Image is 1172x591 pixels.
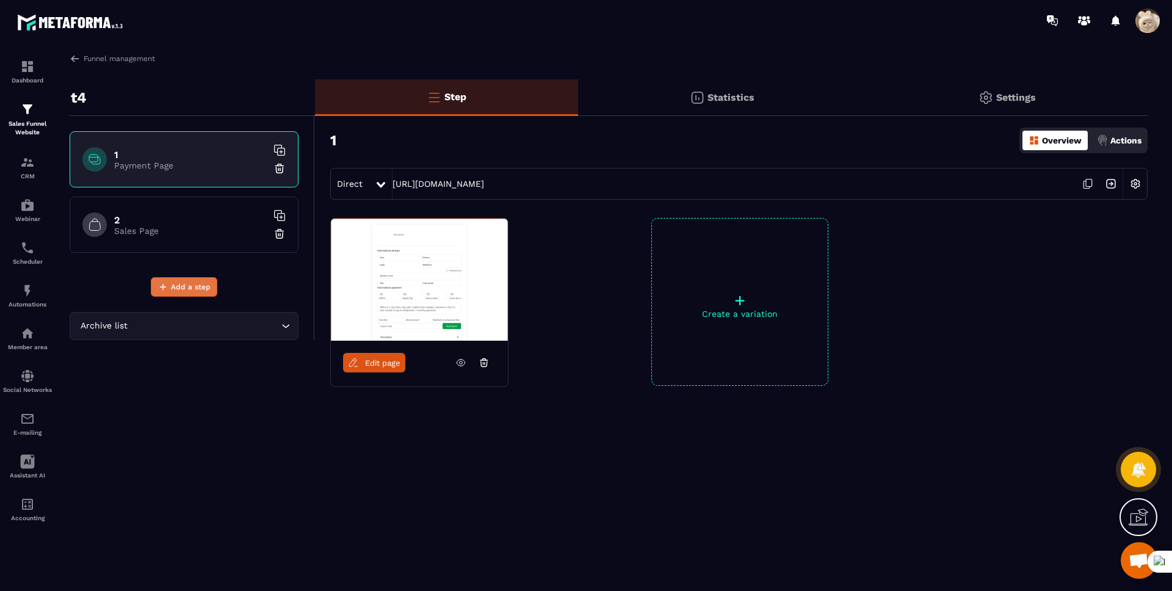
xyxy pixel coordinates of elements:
img: arrow-next.bcc2205e.svg [1099,172,1123,195]
img: image [331,219,508,341]
img: accountant [20,497,35,512]
p: Dashboard [3,77,52,84]
img: formation [20,155,35,170]
a: Assistant AI [3,445,52,488]
a: [URL][DOMAIN_NAME] [392,179,484,189]
div: Mở cuộc trò chuyện [1121,542,1157,579]
span: Direct [337,179,363,189]
p: Overview [1042,136,1082,145]
p: Payment Page [114,161,267,170]
p: CRM [3,173,52,179]
p: Accounting [3,515,52,521]
h3: 1 [330,132,336,149]
p: Member area [3,344,52,350]
p: Webinar [3,216,52,222]
span: Edit page [365,358,400,368]
img: setting-w.858f3a88.svg [1124,172,1147,195]
img: bars-o.4a397970.svg [427,90,441,104]
p: + [652,292,828,309]
h6: 2 [114,214,267,226]
img: automations [20,198,35,212]
img: logo [17,11,127,34]
a: formationformationCRM [3,146,52,189]
p: Sales Funnel Website [3,120,52,137]
img: formation [20,102,35,117]
p: Step [444,91,466,103]
a: Funnel management [70,53,155,64]
a: social-networksocial-networkSocial Networks [3,360,52,402]
h6: 1 [114,149,267,161]
a: Edit page [343,353,405,372]
img: arrow [70,53,81,64]
p: t4 [71,85,87,110]
p: E-mailing [3,429,52,436]
span: Archive list [78,319,130,333]
p: Statistics [707,92,754,103]
p: Actions [1110,136,1141,145]
div: Search for option [70,312,298,340]
img: setting-gr.5f69749f.svg [978,90,993,105]
img: automations [20,326,35,341]
p: Assistant AI [3,472,52,479]
span: Add a step [171,281,211,293]
p: Scheduler [3,258,52,265]
p: Automations [3,301,52,308]
img: dashboard-orange.40269519.svg [1029,135,1040,146]
p: Settings [996,92,1036,103]
p: Sales Page [114,226,267,236]
img: stats.20deebd0.svg [690,90,704,105]
a: emailemailE-mailing [3,402,52,445]
img: actions.d6e523a2.png [1097,135,1108,146]
input: Search for option [130,319,278,333]
p: Create a variation [652,309,828,319]
a: automationsautomationsWebinar [3,189,52,231]
a: accountantaccountantAccounting [3,488,52,531]
a: schedulerschedulerScheduler [3,231,52,274]
p: Social Networks [3,386,52,393]
img: automations [20,283,35,298]
button: Add a step [151,277,217,297]
img: trash [273,162,286,175]
img: email [20,412,35,426]
a: automationsautomationsAutomations [3,274,52,317]
a: formationformationSales Funnel Website [3,93,52,146]
img: scheduler [20,241,35,255]
img: trash [273,228,286,240]
img: formation [20,59,35,74]
img: social-network [20,369,35,383]
a: automationsautomationsMember area [3,317,52,360]
a: formationformationDashboard [3,50,52,93]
